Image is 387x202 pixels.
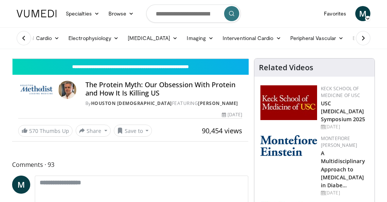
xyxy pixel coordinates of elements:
[321,150,365,188] a: A Multidisciplinary Approach to [MEDICAL_DATA] in Diabe…
[321,190,368,196] div: [DATE]
[321,123,368,130] div: [DATE]
[348,31,387,46] a: Business
[85,100,242,107] div: By FEATURING
[319,6,351,21] a: Favorites
[114,125,152,137] button: Save to
[85,81,242,97] h4: The Protein Myth: Our Obsession With Protein and How It Is Killing US
[123,31,182,46] a: [MEDICAL_DATA]
[259,63,313,72] h4: Related Videos
[17,10,57,17] img: VuMedi Logo
[76,125,111,137] button: Share
[321,100,365,123] a: USC [MEDICAL_DATA] Symposium 2025
[218,31,286,46] a: Interventional Cardio
[29,127,38,134] span: 570
[222,111,242,118] div: [DATE]
[18,125,73,137] a: 570 Thumbs Up
[58,81,76,99] img: Avatar
[12,176,30,194] a: M
[321,135,357,148] a: Montefiore [PERSON_NAME]
[61,6,104,21] a: Specialties
[182,31,218,46] a: Imaging
[321,85,361,99] a: Keck School of Medicine of USC
[198,100,238,106] a: [PERSON_NAME]
[260,85,317,120] img: 7b941f1f-d101-407a-8bfa-07bd47db01ba.png.150x105_q85_autocrop_double_scale_upscale_version-0.2.jpg
[104,6,139,21] a: Browse
[18,81,55,99] img: Houston Methodist
[355,6,370,21] a: M
[286,31,348,46] a: Peripheral Vascular
[146,5,241,23] input: Search topics, interventions
[260,135,317,156] img: b0142b4c-93a1-4b58-8f91-5265c282693c.png.150x105_q85_autocrop_double_scale_upscale_version-0.2.png
[12,160,248,170] span: Comments 93
[202,126,242,135] span: 90,454 views
[64,31,123,46] a: Electrophysiology
[91,100,172,106] a: Houston [DEMOGRAPHIC_DATA]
